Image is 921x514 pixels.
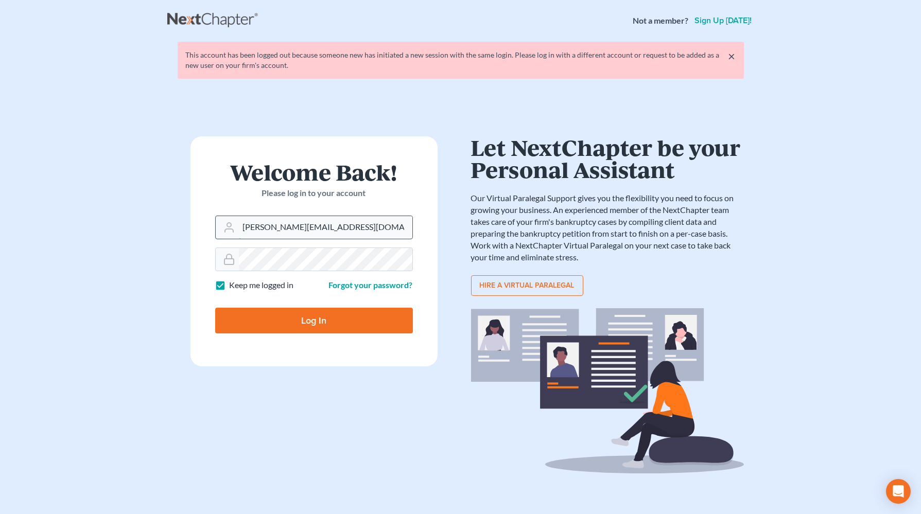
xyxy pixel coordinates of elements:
[728,50,736,62] a: ×
[693,16,754,25] a: Sign up [DATE]!
[215,187,413,199] p: Please log in to your account
[215,308,413,333] input: Log In
[215,161,413,183] h1: Welcome Back!
[239,216,412,239] input: Email Address
[471,275,583,296] a: Hire a virtual paralegal
[886,479,911,504] div: Open Intercom Messenger
[471,192,744,263] p: Our Virtual Paralegal Support gives you the flexibility you need to focus on growing your busines...
[186,50,736,70] div: This account has been logged out because someone new has initiated a new session with the same lo...
[633,15,689,27] strong: Not a member?
[329,280,413,290] a: Forgot your password?
[230,279,294,291] label: Keep me logged in
[471,136,744,180] h1: Let NextChapter be your Personal Assistant
[471,308,744,473] img: virtual_paralegal_bg-b12c8cf30858a2b2c02ea913d52db5c468ecc422855d04272ea22d19010d70dc.svg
